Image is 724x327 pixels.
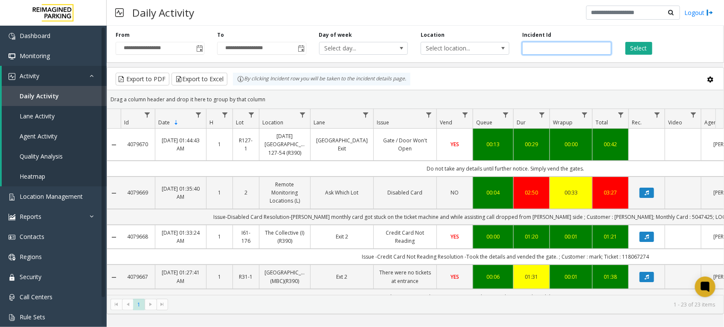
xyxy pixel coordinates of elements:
[107,190,121,197] a: Collapse Details
[297,109,308,121] a: Location Filter Menu
[20,72,39,80] span: Activity
[107,109,724,295] div: Data table
[217,31,224,39] label: To
[704,119,718,126] span: Agent
[9,214,15,221] img: 'icon'
[237,76,244,82] img: infoIcon.svg
[20,52,50,60] span: Monitoring
[9,53,15,60] img: 'icon'
[116,73,169,85] button: Export to PDF
[115,2,124,23] img: pageIcon
[212,140,227,148] a: 1
[107,141,121,148] a: Collapse Details
[9,294,15,301] img: 'icon'
[126,273,150,281] a: 4079667
[172,73,227,85] button: Export to Excel
[236,119,244,126] span: Lot
[379,136,431,153] a: Gate / Door Won't Open
[9,33,15,40] img: 'icon'
[555,140,587,148] a: 00:00
[9,194,15,200] img: 'icon'
[316,233,368,241] a: Exit 2
[421,42,491,54] span: Select location...
[555,273,587,281] a: 00:01
[519,233,544,241] a: 01:20
[555,233,587,241] a: 00:01
[451,189,459,196] span: NO
[160,136,201,153] a: [DATE] 01:44:43 AM
[9,314,15,321] img: 'icon'
[20,233,44,241] span: Contacts
[442,233,468,241] a: YES
[20,212,41,221] span: Reports
[20,192,83,200] span: Location Management
[233,73,410,85] div: By clicking Incident row you will be taken to the incident details page.
[598,273,623,281] a: 01:38
[246,109,257,121] a: Lot Filter Menu
[553,119,573,126] span: Wrapup
[440,119,452,126] span: Vend
[193,109,204,121] a: Date Filter Menu
[478,140,508,148] div: 00:13
[478,273,508,281] a: 00:06
[158,119,170,126] span: Date
[9,254,15,261] img: 'icon'
[684,8,713,17] a: Logout
[142,109,153,121] a: Id Filter Menu
[107,92,724,107] div: Drag a column header and drop it here to group by that column
[20,253,42,261] span: Regions
[209,119,213,126] span: H
[160,268,201,285] a: [DATE] 01:27:41 AM
[442,189,468,197] a: NO
[173,119,180,126] span: Sortable
[517,119,526,126] span: Dur
[116,31,130,39] label: From
[265,132,305,157] a: [DATE] [GEOGRAPHIC_DATA] 127-54 (R390)
[316,189,368,197] a: Ask Which Lot
[212,233,227,241] a: 1
[476,119,492,126] span: Queue
[9,73,15,80] img: 'icon'
[20,132,57,140] span: Agent Activity
[20,313,45,321] span: Rule Sets
[651,109,663,121] a: Rec. Filter Menu
[519,140,544,148] a: 00:29
[421,31,445,39] label: Location
[668,119,682,126] span: Video
[598,233,623,241] div: 01:21
[598,140,623,148] a: 00:42
[238,229,254,245] a: I61-176
[2,106,107,126] a: Lane Activity
[598,189,623,197] div: 03:27
[314,119,325,126] span: Lane
[377,119,389,126] span: Issue
[20,172,45,180] span: Heatmap
[688,109,699,121] a: Video Filter Menu
[478,189,508,197] div: 00:04
[536,109,548,121] a: Dur Filter Menu
[262,119,283,126] span: Location
[2,166,107,186] a: Heatmap
[316,136,368,153] a: [GEOGRAPHIC_DATA] Exit
[379,189,431,197] a: Disabled Card
[265,229,305,245] a: The Collective (I) (R390)
[20,32,50,40] span: Dashboard
[555,189,587,197] a: 00:33
[133,299,145,310] span: Page 1
[519,189,544,197] div: 02:50
[9,274,15,281] img: 'icon'
[128,2,198,23] h3: Daily Activity
[615,109,627,121] a: Total Filter Menu
[160,185,201,201] a: [DATE] 01:35:40 AM
[126,233,150,241] a: 4079668
[632,119,642,126] span: Rec.
[2,126,107,146] a: Agent Activity
[265,180,305,205] a: Remote Monitoring Locations (L)
[195,42,204,54] span: Toggle popup
[707,8,713,17] img: logout
[478,233,508,241] a: 00:00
